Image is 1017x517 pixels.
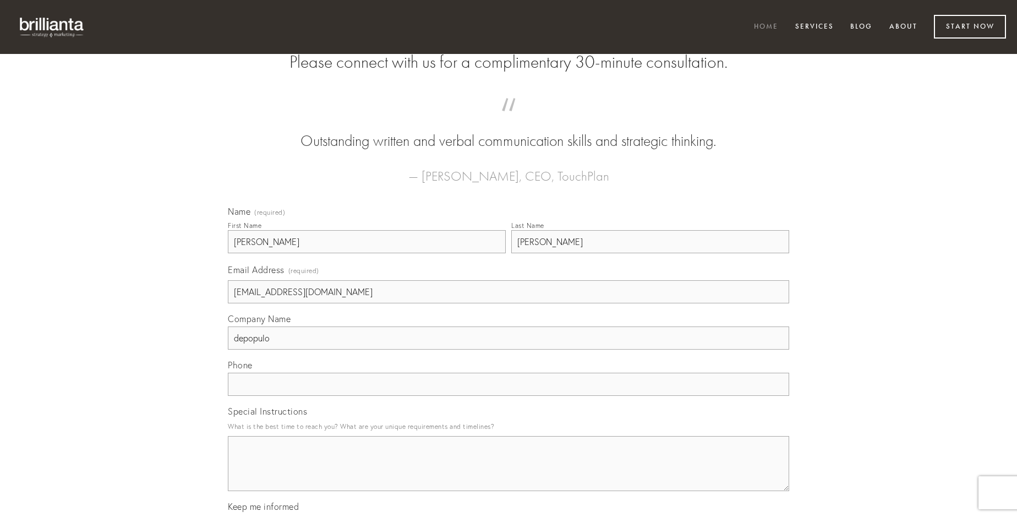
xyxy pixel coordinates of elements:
[228,52,789,73] h2: Please connect with us for a complimentary 30-minute consultation.
[882,18,925,36] a: About
[511,221,544,230] div: Last Name
[747,18,785,36] a: Home
[228,406,307,417] span: Special Instructions
[228,360,253,371] span: Phone
[228,501,299,512] span: Keep me informed
[245,152,772,187] figcaption: — [PERSON_NAME], CEO, TouchPlan
[228,419,789,434] p: What is the best time to reach you? What are your unique requirements and timelines?
[11,11,94,43] img: brillianta - research, strategy, marketing
[228,264,285,275] span: Email Address
[288,263,319,278] span: (required)
[228,221,261,230] div: First Name
[245,109,772,152] blockquote: Outstanding written and verbal communication skills and strategic thinking.
[934,15,1006,39] a: Start Now
[788,18,841,36] a: Services
[245,109,772,130] span: “
[228,206,250,217] span: Name
[228,313,291,324] span: Company Name
[843,18,879,36] a: Blog
[254,209,285,216] span: (required)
